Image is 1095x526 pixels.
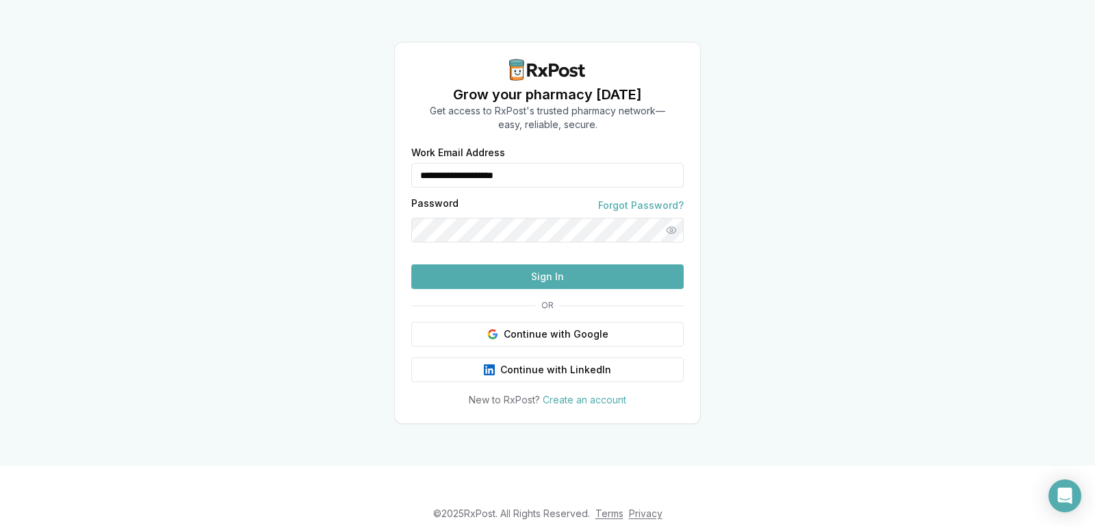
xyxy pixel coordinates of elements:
[469,394,540,405] span: New to RxPost?
[430,85,665,104] h1: Grow your pharmacy [DATE]
[659,218,684,242] button: Show password
[598,199,684,212] a: Forgot Password?
[411,322,684,347] button: Continue with Google
[1048,479,1081,512] div: Open Intercom Messenger
[430,104,665,131] p: Get access to RxPost's trusted pharmacy network— easy, reliable, secure.
[536,300,559,311] span: OR
[411,358,684,382] button: Continue with LinkedIn
[629,508,662,519] a: Privacy
[487,329,498,340] img: Google
[595,508,623,519] a: Terms
[504,59,591,81] img: RxPost Logo
[484,364,495,375] img: LinkedIn
[411,264,684,289] button: Sign In
[543,394,626,405] a: Create an account
[411,148,684,158] label: Work Email Address
[411,199,459,212] label: Password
